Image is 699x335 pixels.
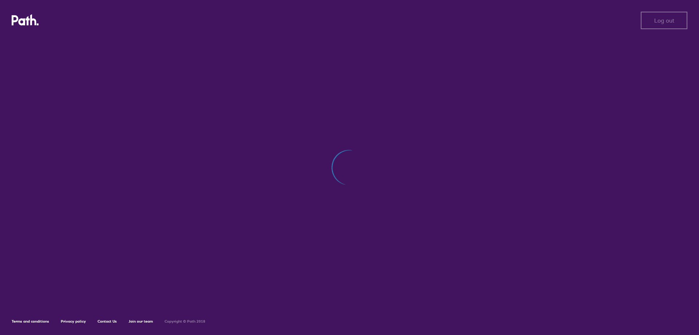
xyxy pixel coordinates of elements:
button: Log out [641,12,687,29]
h6: Copyright © Path 2018 [165,319,205,324]
a: Terms and conditions [12,319,49,324]
a: Privacy policy [61,319,86,324]
span: Log out [654,17,674,24]
a: Join our team [129,319,153,324]
a: Contact Us [98,319,117,324]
